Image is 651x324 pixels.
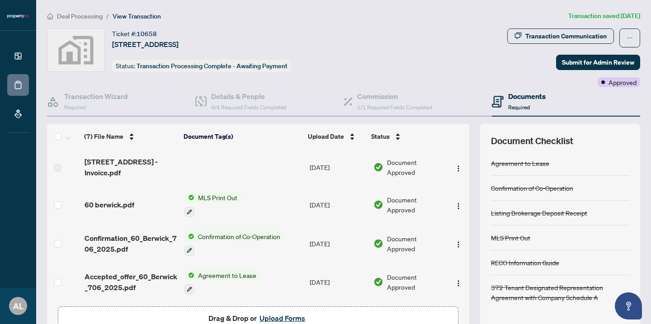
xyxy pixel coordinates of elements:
[184,270,260,295] button: Status IconAgreement to Lease
[85,233,178,254] span: Confirmation_60_Berwick_706_2025.pdf
[627,35,633,41] span: ellipsis
[491,208,587,218] div: Listing Brokerage Deposit Receipt
[184,270,194,280] img: Status Icon
[371,131,390,141] span: Status
[194,231,284,241] span: Confirmation of Co-Operation
[455,241,462,248] img: Logo
[64,104,86,111] span: Required
[491,158,549,168] div: Agreement to Lease
[47,13,53,19] span: home
[306,224,370,263] td: [DATE]
[387,195,443,215] span: Document Approved
[85,156,178,178] span: [STREET_ADDRESS] - Invoice.pdf
[106,11,109,21] li: /
[137,30,157,38] span: 10658
[306,263,370,302] td: [DATE]
[64,91,128,102] h4: Transaction Wizard
[112,60,291,72] div: Status:
[373,239,383,249] img: Document Status
[306,185,370,224] td: [DATE]
[211,104,286,111] span: 4/4 Required Fields Completed
[257,312,308,324] button: Upload Forms
[184,231,284,256] button: Status IconConfirmation of Co-Operation
[85,199,134,210] span: 60 berwick.pdf
[568,11,640,21] article: Transaction saved [DATE]
[373,162,383,172] img: Document Status
[57,12,103,20] span: Deal Processing
[507,28,614,44] button: Transaction Communication
[357,91,432,102] h4: Commission
[491,258,559,268] div: RECO Information Guide
[13,300,24,312] span: AL
[451,275,466,289] button: Logo
[368,124,444,149] th: Status
[451,236,466,251] button: Logo
[180,124,304,149] th: Document Tag(s)
[387,272,443,292] span: Document Approved
[491,233,530,243] div: MLS Print Out
[387,234,443,254] span: Document Approved
[373,200,383,210] img: Document Status
[455,202,462,210] img: Logo
[508,104,530,111] span: Required
[184,231,194,241] img: Status Icon
[615,292,642,319] button: Open asap
[455,165,462,172] img: Logo
[451,160,466,174] button: Logo
[80,124,180,149] th: (7) File Name
[609,77,637,87] span: Approved
[208,312,308,324] span: Drag & Drop or
[184,193,194,202] img: Status Icon
[455,280,462,287] img: Logo
[84,131,123,141] span: (7) File Name
[451,197,466,212] button: Logo
[211,91,286,102] h4: Details & People
[491,183,573,193] div: Confirmation of Co-Operation
[525,29,607,43] div: Transaction Communication
[112,39,179,50] span: [STREET_ADDRESS]
[491,282,629,302] div: 372 Tenant Designated Representation Agreement with Company Schedule A
[184,193,241,217] button: Status IconMLS Print Out
[113,12,161,20] span: View Transaction
[387,157,443,177] span: Document Approved
[508,91,546,102] h4: Documents
[308,131,344,141] span: Upload Date
[373,277,383,287] img: Document Status
[112,28,157,39] div: Ticket #:
[491,135,573,147] span: Document Checklist
[194,193,241,202] span: MLS Print Out
[556,55,640,70] button: Submit for Admin Review
[7,14,29,19] img: logo
[47,29,104,71] img: svg%3e
[194,270,260,280] span: Agreement to Lease
[137,62,288,70] span: Transaction Processing Complete - Awaiting Payment
[357,104,432,111] span: 1/1 Required Fields Completed
[85,271,178,293] span: Accepted_offer_60_Berwick_706_2025.pdf
[304,124,368,149] th: Upload Date
[306,149,370,185] td: [DATE]
[562,55,634,70] span: Submit for Admin Review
